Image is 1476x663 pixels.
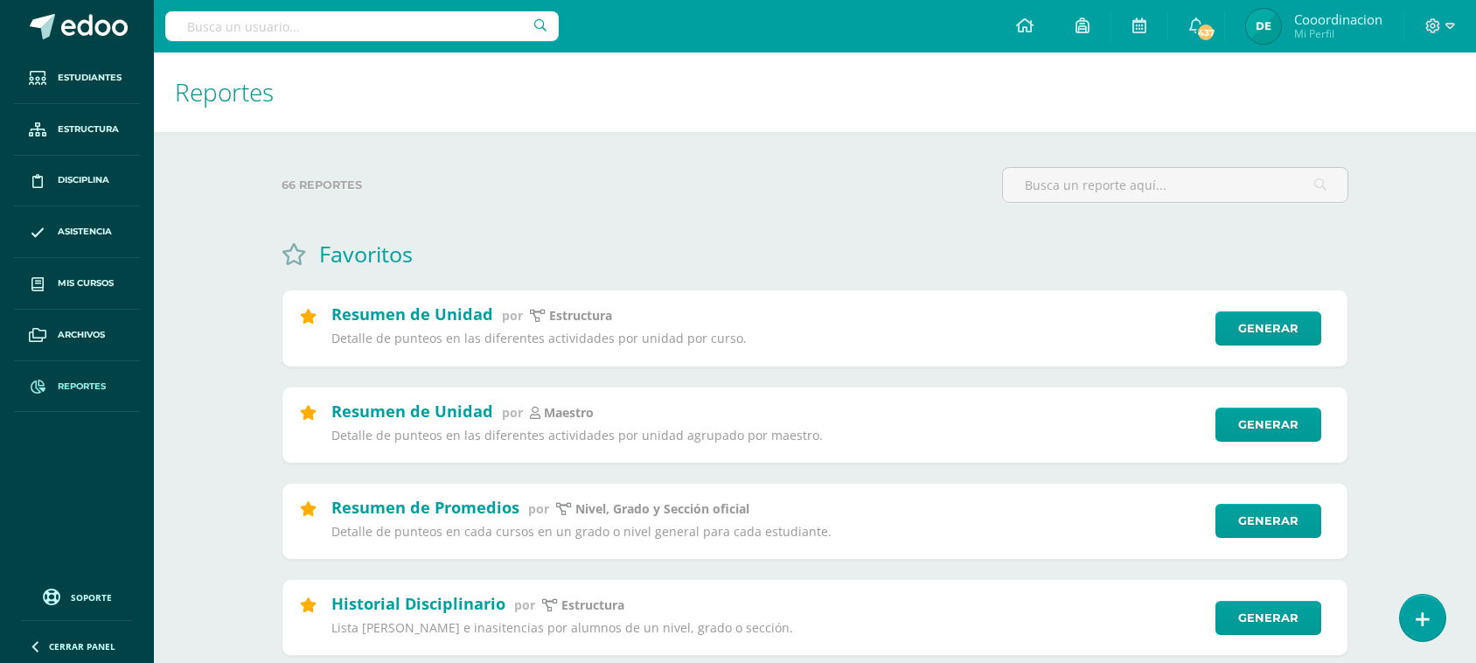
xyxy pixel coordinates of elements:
[319,239,413,269] h1: Favoritos
[14,156,140,207] a: Disciplina
[175,75,274,108] span: Reportes
[1246,9,1281,44] img: 5b2783ad3a22ae473dcaf132f569719c.png
[14,52,140,104] a: Estudiantes
[502,404,523,421] span: por
[1215,504,1321,538] a: Generar
[331,524,1204,540] p: Detalle de punteos en cada cursos en un grado o nivel general para cada estudiante.
[561,597,624,613] p: Estructura
[58,173,109,187] span: Disciplina
[331,620,1204,636] p: Lista [PERSON_NAME] e inasitencias por alumnos de un nivel, grado o sección.
[331,304,493,325] h2: Resumen de Unidad
[1215,601,1321,635] a: Generar
[282,167,988,203] label: 66 reportes
[1003,168,1347,202] input: Busca un reporte aquí...
[14,310,140,361] a: Archivos
[502,307,523,324] span: por
[331,401,493,422] h2: Resumen de Unidad
[14,206,140,258] a: Asistencia
[49,640,115,653] span: Cerrar panel
[331,593,505,614] h2: Historial Disciplinario
[71,591,112,604] span: Soporte
[331,331,1204,346] p: Detalle de punteos en las diferentes actividades por unidad por curso.
[21,584,133,608] a: Soporte
[58,380,106,394] span: Reportes
[1196,23,1215,42] span: 437
[14,258,140,310] a: Mis cursos
[514,597,535,613] span: por
[528,500,549,517] span: por
[165,11,559,41] input: Busca un usuario...
[331,497,519,518] h2: Resumen de Promedios
[1294,26,1382,41] span: Mi Perfil
[1215,408,1321,442] a: Generar
[58,122,119,136] span: Estructura
[575,501,749,517] p: Nivel, Grado y Sección oficial
[58,276,114,290] span: Mis cursos
[14,361,140,413] a: Reportes
[58,328,105,342] span: Archivos
[58,225,112,239] span: Asistencia
[58,71,122,85] span: Estudiantes
[549,308,612,324] p: estructura
[331,428,1204,443] p: Detalle de punteos en las diferentes actividades por unidad agrupado por maestro.
[1215,311,1321,345] a: Generar
[14,104,140,156] a: Estructura
[1294,10,1382,28] span: Cooordinacion
[544,405,594,421] p: maestro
